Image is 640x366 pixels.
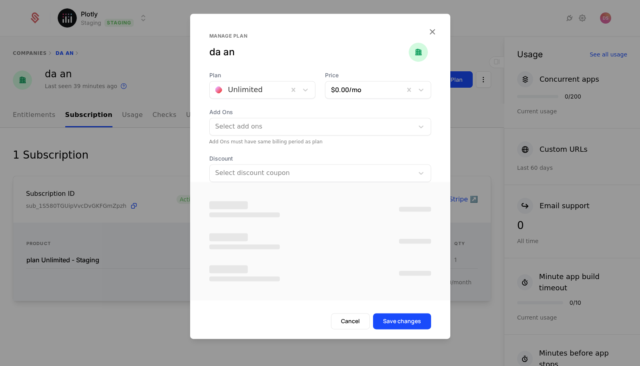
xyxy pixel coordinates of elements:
[331,313,370,329] button: Cancel
[209,139,431,145] div: Add Ons must have same billing period as plan
[373,313,431,329] button: Save changes
[409,42,428,62] img: da an
[209,33,409,39] div: Manage plan
[325,71,431,79] span: Price
[209,108,431,116] span: Add Ons
[215,122,410,131] div: Select add ons
[209,46,409,58] div: da an
[209,155,431,163] span: Discount
[209,71,315,79] span: Plan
